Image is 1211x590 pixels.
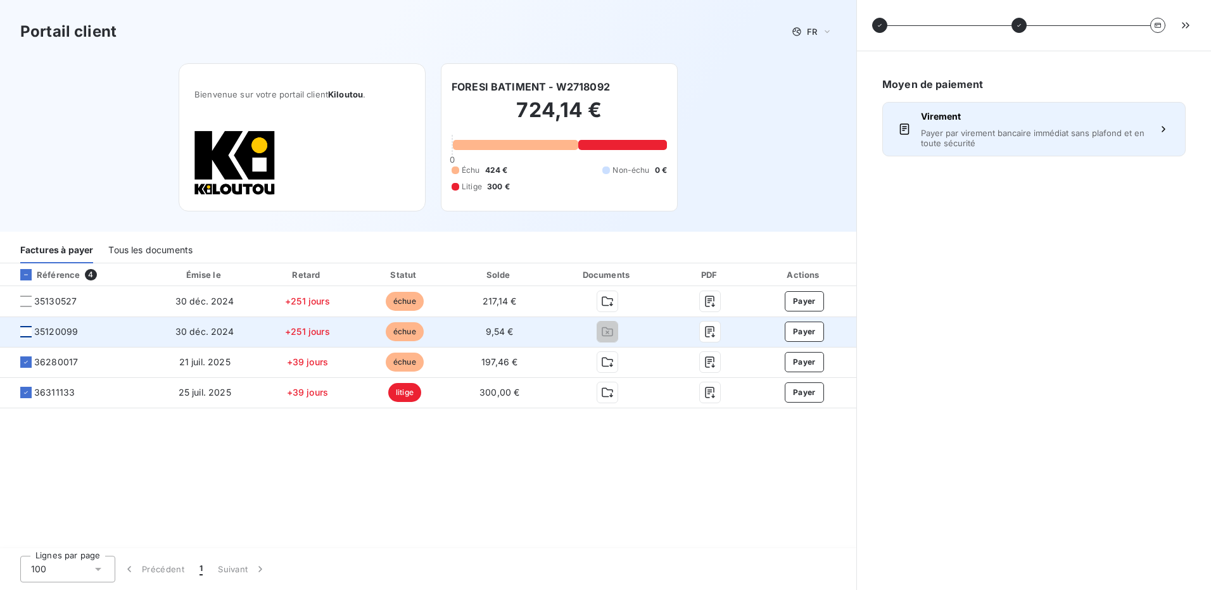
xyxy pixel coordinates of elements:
span: 35120099 [34,325,78,338]
span: Non-échu [612,165,649,176]
h6: FORESI BATIMENT - W2718092 [452,79,610,94]
span: litige [388,383,421,402]
button: Payer [785,382,824,403]
span: 0 € [655,165,667,176]
div: Actions [755,268,854,281]
span: échue [386,292,424,311]
div: Documents [549,268,666,281]
span: 35130527 [34,295,77,308]
span: 1 [200,563,203,575]
span: échue [386,353,424,372]
button: 1 [192,556,210,582]
button: Suivant [210,556,274,582]
h3: Portail client [20,20,117,43]
span: Virement [921,110,1147,123]
span: Bienvenue sur votre portail client . [194,89,410,99]
div: Tous les documents [108,237,193,263]
button: Payer [785,291,824,311]
button: Payer [785,352,824,372]
span: 424 € [485,165,508,176]
span: +39 jours [287,387,328,398]
span: 300 € [487,181,510,192]
span: 9,54 € [486,326,514,337]
span: FR [807,27,817,37]
span: +251 jours [285,326,330,337]
span: 21 juil. 2025 [179,356,231,367]
div: Référence [10,269,80,280]
span: 300,00 € [479,387,519,398]
span: 217,14 € [483,296,516,306]
span: 30 déc. 2024 [175,326,234,337]
span: échue [386,322,424,341]
span: Payer par virement bancaire immédiat sans plafond et en toute sécurité [921,128,1147,148]
button: Précédent [115,556,192,582]
button: Payer [785,322,824,342]
h2: 724,14 € [452,97,667,135]
div: Solde [455,268,544,281]
span: 100 [31,563,46,575]
span: +251 jours [285,296,330,306]
h6: Moyen de paiement [882,77,1186,92]
span: Kiloutou [328,89,363,99]
img: Company logo [194,130,276,196]
span: 30 déc. 2024 [175,296,234,306]
span: 0 [450,154,455,165]
span: 36311133 [34,386,75,399]
span: 36280017 [34,356,78,368]
span: 25 juil. 2025 [179,387,231,398]
div: Statut [359,268,450,281]
span: 4 [85,269,96,280]
div: Émise le [154,268,256,281]
span: 197,46 € [481,356,517,367]
span: Échu [462,165,480,176]
div: Factures à payer [20,237,93,263]
div: PDF [671,268,750,281]
span: +39 jours [287,356,328,367]
div: Retard [261,268,354,281]
span: Litige [462,181,482,192]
